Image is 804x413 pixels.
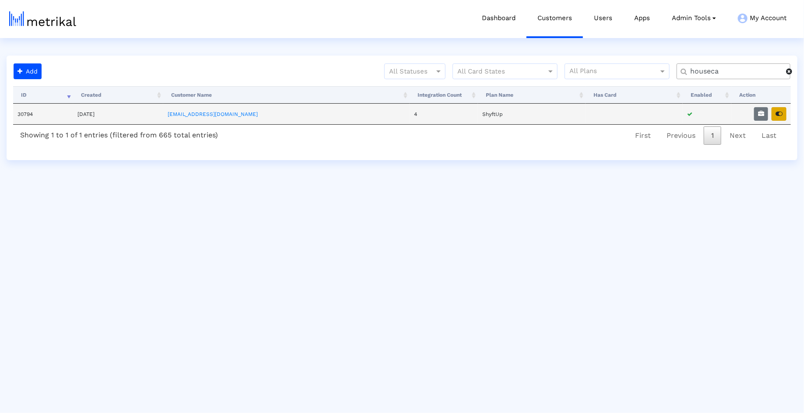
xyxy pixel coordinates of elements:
[684,67,786,76] input: Customer Name
[628,126,658,145] a: First
[683,86,731,104] th: Enabled: activate to sort column ascending
[478,104,586,124] td: ShyftUp
[73,104,164,124] td: [DATE]
[410,86,478,104] th: Integration Count: activate to sort column ascending
[457,66,537,77] input: All Card States
[9,11,76,26] img: metrical-logo-light.png
[659,126,703,145] a: Previous
[410,104,478,124] td: 4
[731,86,791,104] th: Action
[13,104,73,124] td: 30794
[478,86,586,104] th: Plan Name: activate to sort column ascending
[704,126,721,145] a: 1
[13,125,225,143] div: Showing 1 to 1 of 1 entries (filtered from 665 total entries)
[168,111,258,117] a: [EMAIL_ADDRESS][DOMAIN_NAME]
[569,66,660,77] input: All Plans
[586,86,683,104] th: Has Card: activate to sort column ascending
[722,126,753,145] a: Next
[73,86,164,104] th: Created: activate to sort column ascending
[13,86,73,104] th: ID: activate to sort column ascending
[14,63,42,79] button: Add
[163,86,410,104] th: Customer Name: activate to sort column ascending
[738,14,748,23] img: my-account-menu-icon.png
[754,126,784,145] a: Last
